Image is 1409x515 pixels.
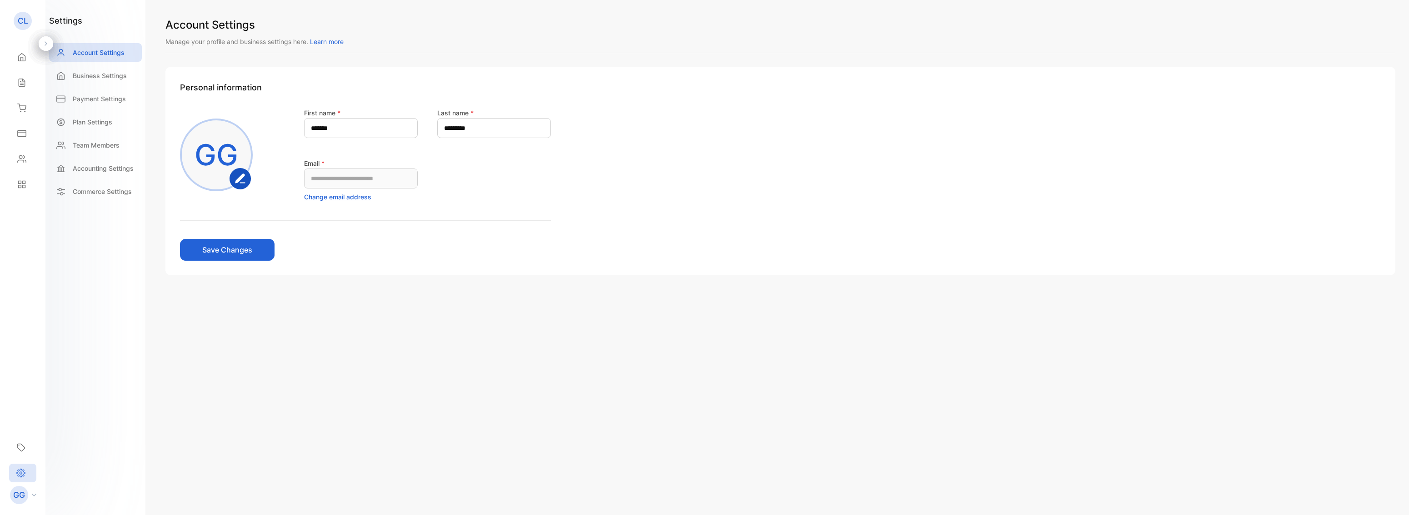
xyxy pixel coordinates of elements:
p: Accounting Settings [73,163,134,173]
a: Commerce Settings [49,182,142,201]
h1: Personal information [180,81,1381,94]
a: Payment Settings [49,89,142,108]
p: Team Members [73,140,120,150]
h1: settings [49,15,82,27]
span: Learn more [310,38,344,45]
a: Account Settings [49,43,142,62]
p: Payment Settings [73,94,126,104]
label: First name [304,109,340,117]
iframe: LiveChat chat widget [1231,191,1409,515]
p: Business Settings [73,71,127,80]
a: Business Settings [49,66,142,85]
label: Last name [437,109,474,117]
p: Account Settings [73,48,125,57]
a: Team Members [49,136,142,154]
p: GG [195,133,238,177]
p: GG [13,489,25,501]
p: Manage your profile and business settings here. [165,37,1395,46]
a: Accounting Settings [49,159,142,178]
button: Change email address [304,192,371,202]
p: Plan Settings [73,117,112,127]
p: Commerce Settings [73,187,132,196]
a: Plan Settings [49,113,142,131]
p: CL [18,15,28,27]
button: Save Changes [180,239,275,261]
label: Email [304,159,325,167]
h1: Account Settings [165,17,1395,33]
